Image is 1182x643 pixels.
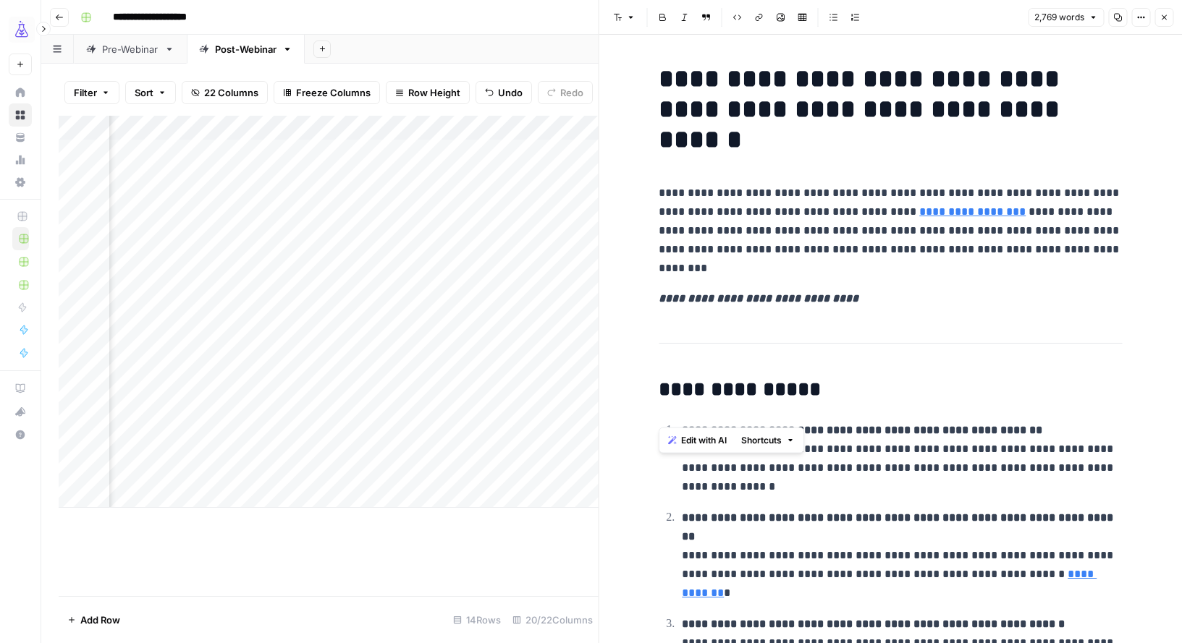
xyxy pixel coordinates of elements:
a: Settings [9,171,32,194]
span: Freeze Columns [296,85,371,100]
span: Shortcuts [741,434,782,447]
span: Row Height [408,85,460,100]
button: Redo [538,81,593,104]
div: 20/22 Columns [507,608,599,631]
span: Filter [74,85,97,100]
button: Sort [125,81,176,104]
div: Pre-Webinar [102,42,159,56]
button: Row Height [386,81,470,104]
span: Add Row [80,613,120,627]
a: AirOps Academy [9,377,32,400]
a: Pre-Webinar [74,35,187,64]
a: Your Data [9,126,32,149]
a: Browse [9,103,32,127]
button: Help + Support [9,423,32,446]
div: What's new? [9,401,31,422]
button: Freeze Columns [274,81,380,104]
span: Redo [560,85,583,100]
span: Sort [135,85,153,100]
button: What's new? [9,400,32,423]
button: Filter [64,81,119,104]
a: Usage [9,148,32,171]
button: Edit with AI [662,431,733,450]
button: Undo [476,81,532,104]
button: Add Row [59,608,129,631]
img: AirOps Growth Logo [9,17,35,43]
div: Post-Webinar [215,42,276,56]
a: Post-Webinar [187,35,305,64]
button: 22 Columns [182,81,268,104]
span: Edit with AI [681,434,727,447]
div: 14 Rows [447,608,507,631]
button: Shortcuts [735,431,801,450]
span: 2,769 words [1034,11,1084,24]
a: Home [9,81,32,104]
button: 2,769 words [1028,8,1104,27]
span: 22 Columns [204,85,258,100]
span: Undo [498,85,523,100]
button: Workspace: AirOps Growth [9,12,32,48]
